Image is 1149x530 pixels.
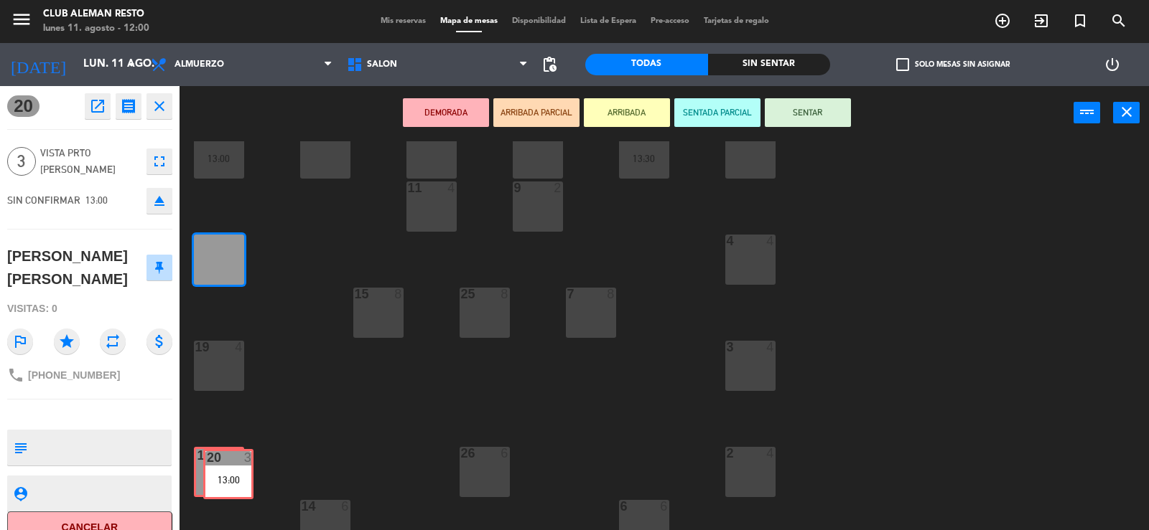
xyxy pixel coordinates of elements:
div: 6 [620,500,621,513]
i: person_pin [12,486,28,501]
i: power_settings_new [1104,56,1121,73]
i: open_in_new [89,98,106,115]
button: SENTAR [765,98,851,127]
span: SALON [367,60,397,70]
div: 16 [302,128,302,141]
div: 4 [766,341,775,354]
span: [PHONE_NUMBER] [28,369,120,381]
i: repeat [100,328,126,354]
div: 13:00 [194,153,244,164]
button: open_in_new [85,93,111,119]
span: Pre-acceso [643,17,697,25]
div: Sin sentar [708,54,831,75]
i: fullscreen [151,153,168,170]
i: subject [12,440,28,455]
i: search [1110,12,1127,29]
span: VISTA PRTO [PERSON_NAME] [40,145,139,178]
i: close [151,98,168,115]
i: phone [7,366,24,384]
i: exit_to_app [1033,12,1050,29]
div: 6 [660,128,669,141]
div: 6 [501,447,509,460]
div: 14 [302,500,302,513]
div: 2 [554,128,562,141]
button: close [146,93,172,119]
button: receipt [116,93,141,119]
div: 2 [766,128,775,141]
span: SIN CONFIRMAR [7,194,80,206]
span: Lista de Espera [573,17,643,25]
div: 6 [341,500,350,513]
div: 5 [727,128,727,141]
i: power_input [1079,103,1096,120]
div: 13:30 [619,153,669,164]
div: 2 [447,128,456,141]
span: 20 [7,95,39,117]
div: 8 [394,288,403,301]
div: 4 [447,181,456,194]
div: 25 [461,288,462,301]
i: menu [11,9,32,30]
button: eject [146,188,172,214]
span: Tarjetas de regalo [697,17,776,25]
div: lunes 11. agosto - 12:00 [43,22,149,36]
span: Disponibilidad [505,17,573,25]
button: ARRIBADA [584,98,670,127]
i: close [1118,103,1135,120]
div: [PERSON_NAME] [PERSON_NAME] [7,245,146,291]
div: 4 [234,449,241,462]
div: Visitas: 0 [7,296,172,321]
span: 3 [7,147,36,176]
button: SENTADA PARCIAL [674,98,760,127]
div: 4 [727,235,727,247]
i: outlined_flag [7,328,33,354]
i: receipt [120,98,137,115]
button: fullscreen [146,148,172,174]
i: eject [151,192,168,209]
div: 2 [727,447,727,460]
div: 6 [660,500,669,513]
span: Mapa de mesas [433,17,505,25]
div: 8 [607,288,615,301]
span: check_box_outline_blank [896,58,909,71]
div: 4 [235,341,243,354]
div: 6 [341,128,350,141]
div: 8 [620,128,621,141]
label: Solo mesas sin asignar [896,58,1010,71]
span: 13:00 [85,194,108,206]
i: attach_money [146,328,172,354]
i: turned_in_not [1071,12,1089,29]
button: menu [11,9,32,35]
div: 9 [514,181,515,194]
i: arrow_drop_down [123,56,140,73]
i: star [54,328,80,354]
span: Mis reservas [373,17,433,25]
div: Todas [585,54,708,75]
div: 3 [727,341,727,354]
button: close [1113,102,1140,123]
button: power_input [1074,102,1100,123]
button: DEMORADA [403,98,489,127]
div: 7 [567,288,568,301]
div: 4 [766,235,775,247]
div: 8 [501,288,509,301]
div: 4 [766,447,775,460]
div: 2 [554,181,562,194]
div: 26 [461,447,462,460]
span: Almuerzo [175,60,224,70]
div: 2 [235,128,243,141]
span: pending_actions [541,56,558,73]
div: 21 [195,128,196,141]
div: 10 [514,128,515,141]
i: add_circle_outline [994,12,1011,29]
div: 19 [195,341,196,354]
button: ARRIBADA PARCIAL [493,98,580,127]
div: Club aleman resto [43,7,149,22]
